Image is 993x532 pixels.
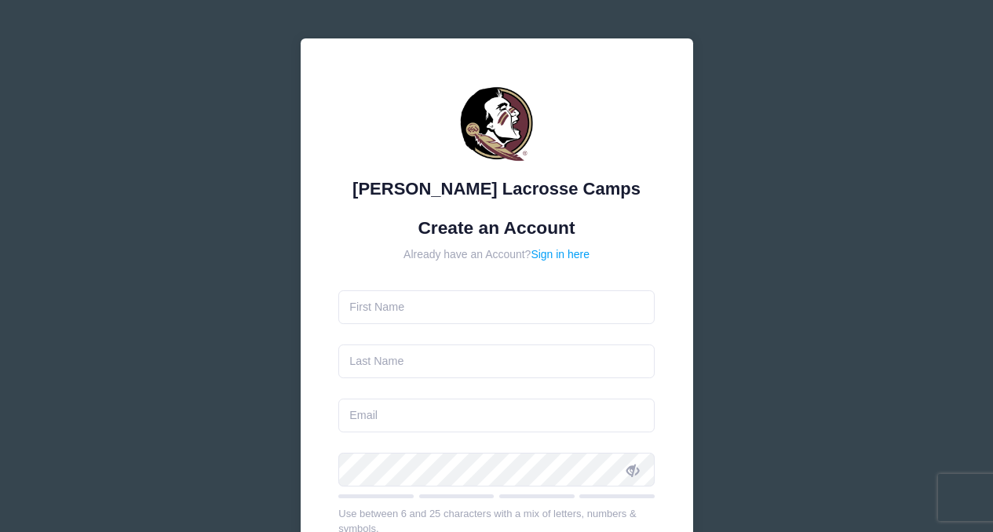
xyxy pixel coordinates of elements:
div: [PERSON_NAME] Lacrosse Camps [338,176,655,202]
div: Already have an Account? [338,246,655,263]
input: Email [338,399,655,432]
h1: Create an Account [338,217,655,239]
a: Sign in here [531,248,590,261]
img: Sara Tisdale Lacrosse Camps [450,77,544,171]
input: Last Name [338,344,655,378]
input: First Name [338,290,655,324]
